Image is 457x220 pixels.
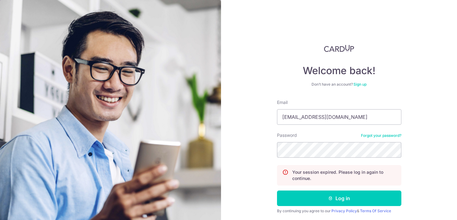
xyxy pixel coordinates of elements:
[277,65,401,77] h4: Welcome back!
[331,209,357,213] a: Privacy Policy
[360,209,391,213] a: Terms Of Service
[292,169,396,182] p: Your session expired. Please log in again to continue.
[277,191,401,206] button: Log in
[277,82,401,87] div: Don’t have an account?
[277,209,401,213] div: By continuing you agree to our &
[361,133,401,138] a: Forgot your password?
[277,99,288,106] label: Email
[277,132,297,138] label: Password
[353,82,367,87] a: Sign up
[277,109,401,125] input: Enter your Email
[324,45,354,52] img: CardUp Logo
